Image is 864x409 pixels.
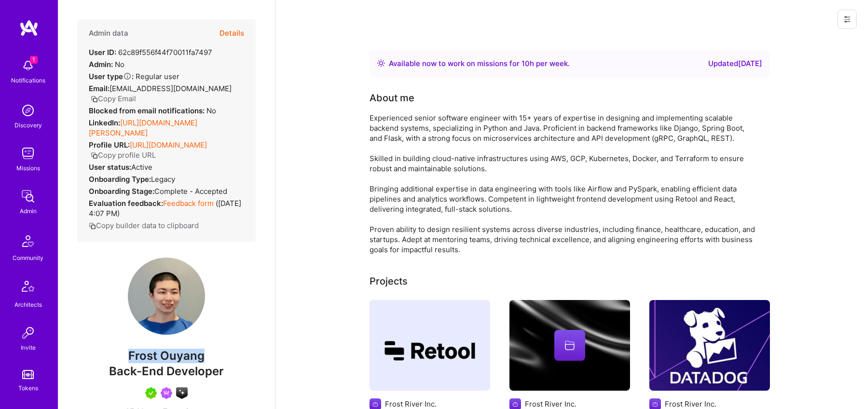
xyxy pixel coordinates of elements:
div: ( [DATE] 4:07 PM ) [89,198,244,218]
div: No [89,59,124,69]
button: Copy profile URL [91,150,156,160]
strong: User status: [89,163,131,172]
strong: Email: [89,84,110,93]
div: Updated [DATE] [708,58,762,69]
strong: Evaluation feedback: [89,199,163,208]
button: Copy Email [91,94,136,104]
h4: Admin data [89,29,128,38]
span: Active [131,163,152,172]
div: Admin [20,206,37,216]
img: teamwork [18,144,38,163]
img: Been on Mission [161,387,172,399]
div: No [89,106,216,116]
img: Invite [18,323,38,342]
img: discovery [18,101,38,120]
img: User Avatar [128,258,205,335]
strong: Admin: [89,60,113,69]
img: A.I. guild [176,387,188,399]
div: Community [13,253,43,263]
i: icon Copy [91,152,98,159]
div: Frost River Inc. [385,399,437,409]
a: Feedback form [163,199,214,208]
a: [URL][DOMAIN_NAME] [130,140,207,150]
strong: User type : [89,72,134,81]
i: Help [123,72,132,81]
img: admin teamwork [18,187,38,206]
span: Complete - Accepted [154,187,227,196]
strong: User ID: [89,48,116,57]
span: 10 [521,59,530,68]
img: bell [18,56,38,75]
div: 62c89f556f44f70011fa7497 [89,47,212,57]
span: Frost Ouyang [77,349,256,363]
a: [URL][DOMAIN_NAME][PERSON_NAME] [89,118,197,137]
i: icon Copy [91,95,98,103]
div: Projects [370,274,408,288]
img: cover [509,300,630,391]
div: About me [370,91,414,105]
img: tokens [22,370,34,379]
div: Tokens [18,383,38,393]
button: Details [219,19,244,47]
img: logo [19,19,39,37]
div: Available now to work on missions for h per week . [389,58,570,69]
span: [EMAIL_ADDRESS][DOMAIN_NAME] [110,84,232,93]
button: Copy builder data to clipboard [89,220,199,231]
img: ETL Pipelines and Retool Workflow [370,300,490,391]
img: Availability [377,59,385,67]
strong: Blocked from email notifications: [89,106,206,115]
strong: Profile URL: [89,140,130,150]
img: Datadog Integration [649,300,770,391]
div: Notifications [11,75,45,85]
div: Architects [14,300,42,310]
div: Discovery [14,120,42,130]
div: Frost River Inc. [525,399,576,409]
img: Community [16,230,40,253]
img: Architects [16,276,40,300]
span: legacy [151,175,175,184]
span: Back-End Developer [109,364,224,378]
strong: Onboarding Stage: [89,187,154,196]
strong: LinkedIn: [89,118,120,127]
div: Invite [21,342,36,353]
img: A.Teamer in Residence [145,387,157,399]
span: 1 [30,56,38,64]
strong: Onboarding Type: [89,175,151,184]
div: Regular user [89,71,179,82]
div: Frost River Inc. [665,399,716,409]
div: Experienced senior software engineer with 15+ years of expertise in designing and implementing sc... [370,113,755,255]
div: Missions [16,163,40,173]
i: icon Copy [89,222,96,230]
